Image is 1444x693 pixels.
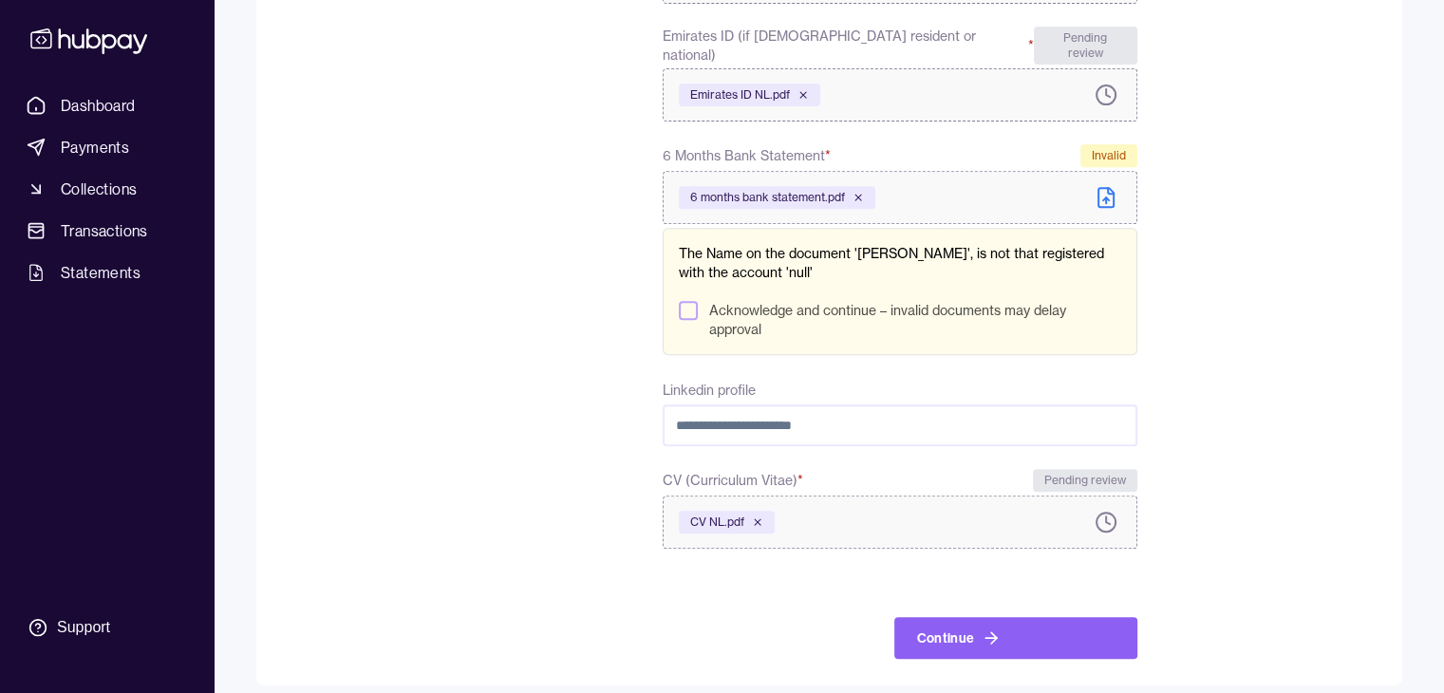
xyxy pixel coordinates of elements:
div: Invalid [1080,144,1137,167]
label: Linkedin profile [663,382,756,399]
span: Transactions [61,219,148,242]
span: Dashboard [61,94,136,117]
span: 6 Months Bank Statement [663,144,831,167]
span: Payments [61,136,129,159]
span: Emirates ID (if [DEMOGRAPHIC_DATA] resident or national) [663,27,1034,65]
a: Payments [19,130,195,164]
span: Emirates ID NL.pdf [690,87,790,103]
label: Acknowledge and continue – invalid documents may delay approval [709,301,1120,339]
a: Transactions [19,214,195,248]
p: The Name on the document '[PERSON_NAME]', is not that registered with the account 'null' [679,244,1120,282]
span: CV NL.pdf [690,515,744,530]
a: Support [19,608,195,647]
span: Collections [61,178,137,200]
div: Pending review [1033,469,1137,492]
div: Pending review [1034,27,1137,65]
button: Continue [894,617,1137,659]
div: Support [57,617,110,638]
span: 6 months bank statement.pdf [690,190,845,205]
a: Dashboard [19,88,195,122]
a: Statements [19,255,195,290]
span: Statements [61,261,141,284]
a: Collections [19,172,195,206]
span: CV (Curriculum Vitae) [663,469,803,492]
